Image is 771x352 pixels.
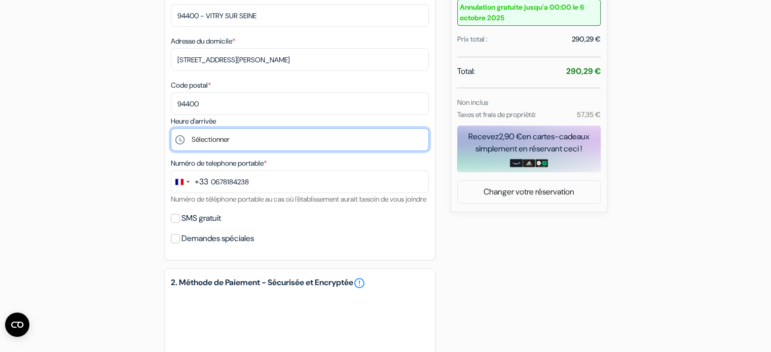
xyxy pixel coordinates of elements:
[5,312,29,337] button: Ouvrir le widget CMP
[171,36,235,47] label: Adresse du domicile
[523,159,535,167] img: adidas-card.png
[171,116,216,127] label: Heure d'arrivée
[576,110,600,119] small: 57,35 €
[566,66,601,76] strong: 290,29 €
[171,277,429,289] h5: 2. Méthode de Paiement - Sécurisée et Encryptée
[171,170,429,193] input: 6 12 34 56 78
[181,231,254,246] label: Demandes spéciales
[572,34,601,45] div: 290,29 €
[171,171,208,192] button: Change country, selected France (+33)
[171,194,426,204] small: Numéro de téléphone portable au cas où l'établissement aurait besoin de vous joindre
[353,277,365,289] a: error_outline
[458,182,600,202] a: Changer votre réservation
[171,158,267,169] label: Numéro de telephone portable
[457,98,488,107] small: Non inclus
[535,159,548,167] img: uber-uber-eats-card.png
[195,176,208,188] div: +33
[171,80,211,91] label: Code postal
[457,65,475,77] span: Total:
[181,211,221,225] label: SMS gratuit
[499,131,522,142] span: 2,90 €
[510,159,523,167] img: amazon-card-no-text.png
[457,34,488,45] div: Prix total :
[457,131,601,155] div: Recevez en cartes-cadeaux simplement en réservant ceci !
[457,110,536,119] small: Taxes et frais de propriété:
